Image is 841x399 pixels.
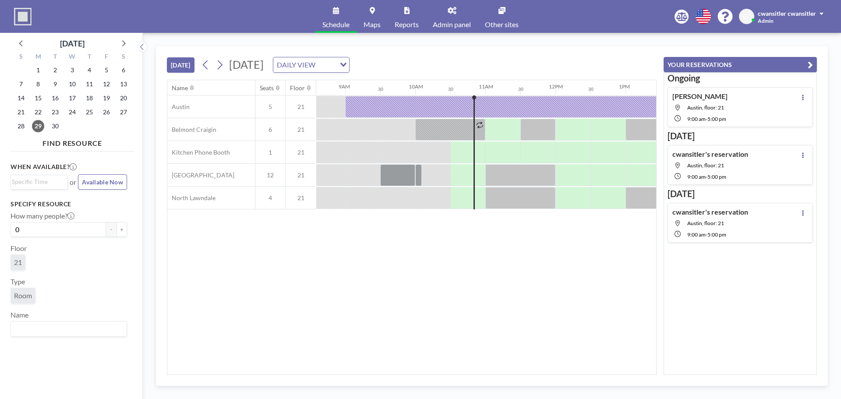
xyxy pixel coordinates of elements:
[117,222,127,237] button: +
[172,84,188,92] div: Name
[588,86,594,92] div: 30
[11,311,28,319] label: Name
[706,231,707,238] span: -
[167,57,194,73] button: [DATE]
[70,178,76,187] span: or
[707,116,726,122] span: 5:00 PM
[687,162,724,169] span: Austin, floor: 21
[286,126,316,134] span: 21
[364,21,381,28] span: Maps
[11,135,134,148] h4: FIND RESOURCE
[286,171,316,179] span: 21
[687,104,724,111] span: Austin, floor: 21
[706,116,707,122] span: -
[707,173,726,180] span: 5:00 PM
[290,84,305,92] div: Floor
[117,64,130,76] span: Saturday, September 6, 2025
[11,321,127,336] div: Search for option
[286,194,316,202] span: 21
[668,188,813,199] h3: [DATE]
[66,106,78,118] span: Wednesday, September 24, 2025
[664,57,817,72] button: YOUR RESERVATIONS
[672,208,748,216] h4: cwansitler's reservation
[81,52,98,63] div: T
[275,59,317,71] span: DAILY VIEW
[13,52,30,63] div: S
[378,86,383,92] div: 30
[409,83,423,90] div: 10AM
[758,18,774,24] span: Admin
[672,92,728,101] h4: [PERSON_NAME]
[15,92,27,104] span: Sunday, September 14, 2025
[66,78,78,90] span: Wednesday, September 10, 2025
[687,220,724,226] span: Austin, floor: 21
[448,86,453,92] div: 30
[11,277,25,286] label: Type
[15,78,27,90] span: Sunday, September 7, 2025
[672,150,748,159] h4: cwansitler's reservation
[167,126,216,134] span: Belmont Craigin
[318,59,335,71] input: Search for option
[32,92,44,104] span: Monday, September 15, 2025
[167,171,234,179] span: [GEOGRAPHIC_DATA]
[286,103,316,111] span: 21
[229,58,264,71] span: [DATE]
[479,83,493,90] div: 11AM
[758,10,816,17] span: cwansitler cwansitler
[668,131,813,141] h3: [DATE]
[49,64,61,76] span: Tuesday, September 2, 2025
[11,212,74,220] label: How many people?
[60,37,85,49] div: [DATE]
[12,323,122,335] input: Search for option
[668,73,813,84] h3: Ongoing
[83,106,95,118] span: Thursday, September 25, 2025
[167,194,216,202] span: North Lawndale
[167,103,190,111] span: Austin
[117,106,130,118] span: Saturday, September 27, 2025
[433,21,471,28] span: Admin panel
[117,92,130,104] span: Saturday, September 20, 2025
[12,177,63,187] input: Search for option
[15,106,27,118] span: Sunday, September 21, 2025
[395,21,419,28] span: Reports
[11,175,67,188] div: Search for option
[322,21,350,28] span: Schedule
[14,258,22,266] span: 21
[549,83,563,90] div: 12PM
[106,222,117,237] button: -
[255,194,285,202] span: 4
[14,8,32,25] img: organization-logo
[11,200,127,208] h3: Specify resource
[83,64,95,76] span: Thursday, September 4, 2025
[339,83,350,90] div: 9AM
[49,92,61,104] span: Tuesday, September 16, 2025
[49,120,61,132] span: Tuesday, September 30, 2025
[706,173,707,180] span: -
[49,78,61,90] span: Tuesday, September 9, 2025
[30,52,47,63] div: M
[32,120,44,132] span: Monday, September 29, 2025
[687,173,706,180] span: 9:00 AM
[83,78,95,90] span: Thursday, September 11, 2025
[518,86,523,92] div: 30
[15,120,27,132] span: Sunday, September 28, 2025
[485,21,519,28] span: Other sites
[255,103,285,111] span: 5
[100,106,113,118] span: Friday, September 26, 2025
[32,64,44,76] span: Monday, September 1, 2025
[98,52,115,63] div: F
[115,52,132,63] div: S
[619,83,630,90] div: 1PM
[66,92,78,104] span: Wednesday, September 17, 2025
[14,291,32,300] span: Room
[286,148,316,156] span: 21
[32,106,44,118] span: Monday, September 22, 2025
[47,52,64,63] div: T
[743,13,751,21] span: CC
[100,78,113,90] span: Friday, September 12, 2025
[11,244,27,253] label: Floor
[255,126,285,134] span: 6
[82,178,123,186] span: Available Now
[32,78,44,90] span: Monday, September 8, 2025
[255,171,285,179] span: 12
